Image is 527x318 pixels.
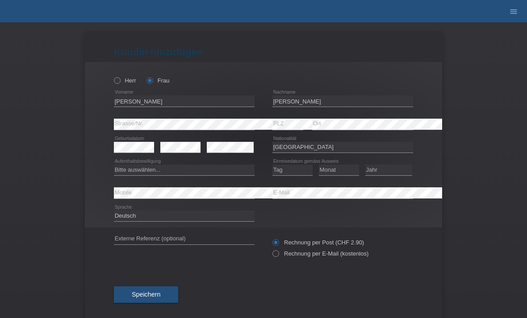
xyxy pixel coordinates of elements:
[509,7,518,16] i: menu
[146,77,169,84] label: Frau
[114,286,178,303] button: Speichern
[272,239,278,250] input: Rechnung per Post (CHF 2.90)
[505,8,523,14] a: menu
[272,250,278,261] input: Rechnung per E-Mail (kostenlos)
[146,77,152,83] input: Frau
[114,46,413,58] h1: Kundin hinzufügen
[272,239,364,246] label: Rechnung per Post (CHF 2.90)
[114,77,120,83] input: Herr
[114,77,136,84] label: Herr
[132,291,160,298] span: Speichern
[272,250,368,257] label: Rechnung per E-Mail (kostenlos)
